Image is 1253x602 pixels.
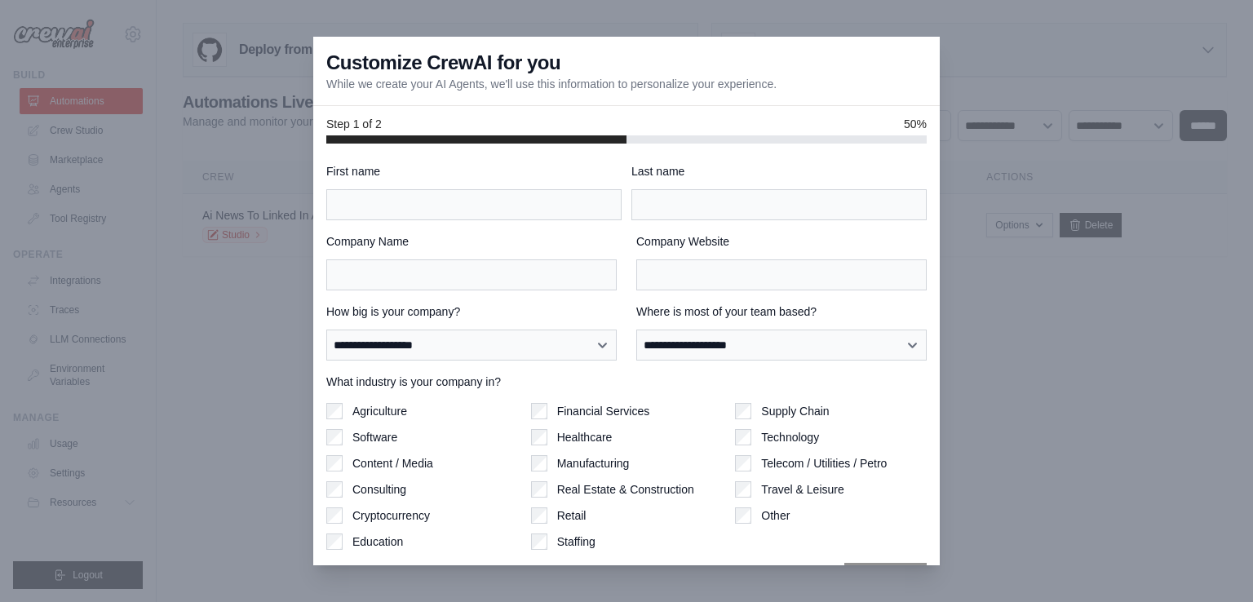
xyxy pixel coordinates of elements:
[352,481,406,498] label: Consulting
[557,403,650,419] label: Financial Services
[761,403,829,419] label: Supply Chain
[557,507,587,524] label: Retail
[557,429,613,445] label: Healthcare
[326,163,622,179] label: First name
[326,303,617,320] label: How big is your company?
[844,563,927,599] button: Next
[352,455,433,471] label: Content / Media
[904,116,927,132] span: 50%
[352,533,403,550] label: Education
[761,455,887,471] label: Telecom / Utilities / Petro
[636,233,927,250] label: Company Website
[352,429,397,445] label: Software
[761,429,819,445] label: Technology
[326,50,560,76] h3: Customize CrewAI for you
[557,455,630,471] label: Manufacturing
[326,116,382,132] span: Step 1 of 2
[557,533,596,550] label: Staffing
[326,76,777,92] p: While we create your AI Agents, we'll use this information to personalize your experience.
[326,374,927,390] label: What industry is your company in?
[761,481,843,498] label: Travel & Leisure
[631,163,927,179] label: Last name
[761,507,790,524] label: Other
[326,233,617,250] label: Company Name
[636,303,927,320] label: Where is most of your team based?
[352,507,430,524] label: Cryptocurrency
[352,403,407,419] label: Agriculture
[557,481,694,498] label: Real Estate & Construction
